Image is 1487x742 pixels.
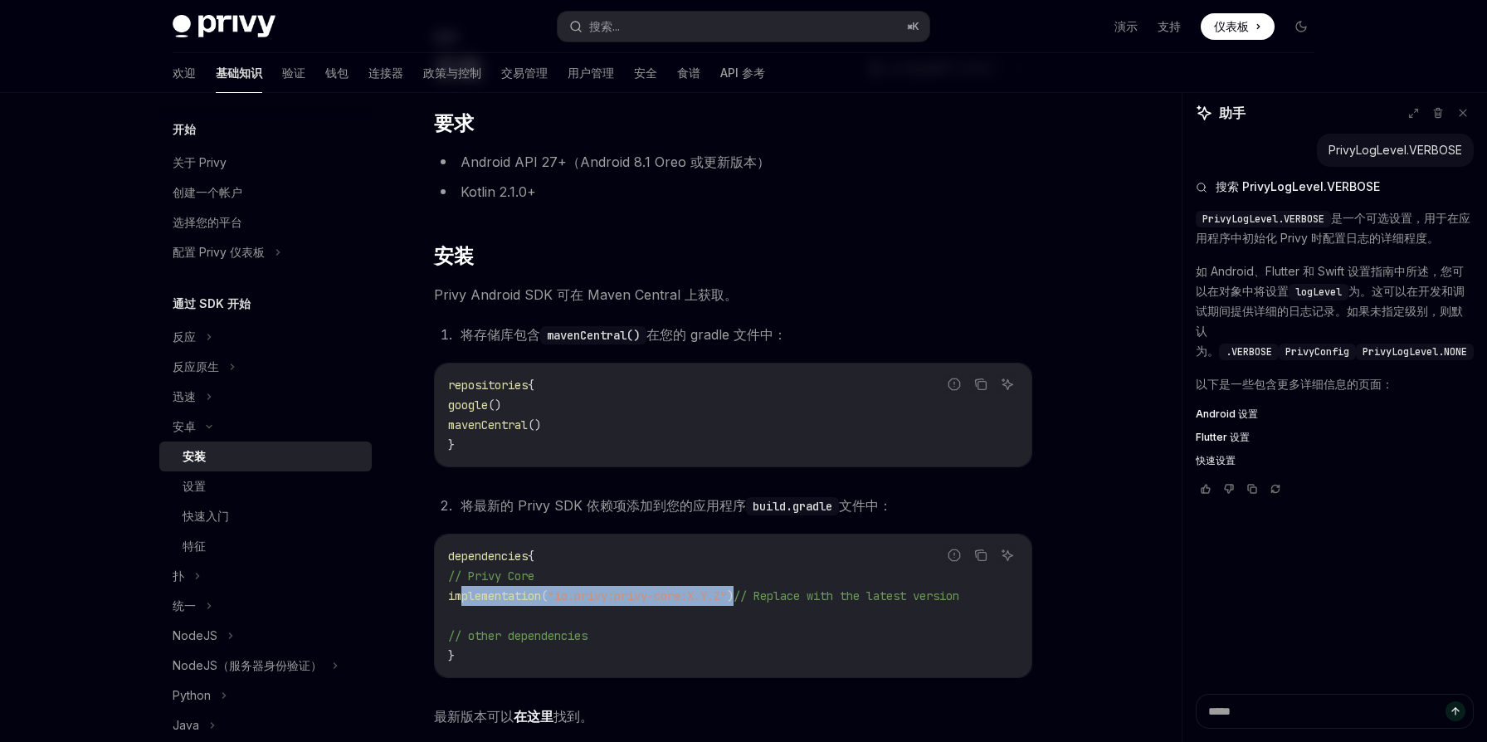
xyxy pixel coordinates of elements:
a: 欢迎 [173,53,196,93]
span: mavenCentral [448,417,528,432]
span: } [448,648,455,663]
font: Flutter 设置 [1196,431,1250,443]
font: 特征 [183,539,206,553]
font: 关于 Privy [173,155,227,169]
font: 用户管理 [568,66,614,80]
a: 快速入门 [159,501,372,531]
span: dependencies [448,549,528,564]
button: 搜索 PrivyLogLevel.VERBOSE [1196,178,1474,195]
font: 仪表板 [1214,19,1249,33]
font: 安装 [434,244,473,268]
font: 以下是一些包含更多详细信息的页面： [1196,377,1393,391]
span: google [448,398,488,412]
span: PrivyLogLevel.VERBOSE [1202,212,1324,226]
span: ( [541,588,548,603]
font: API 参考 [720,66,765,80]
a: 交易管理 [501,53,548,93]
font: 开始 [173,122,196,136]
font: 演示 [1114,19,1138,33]
a: 选择您的平台 [159,207,372,237]
font: K [912,20,919,32]
a: 用户管理 [568,53,614,93]
code: mavenCentral() [540,326,646,344]
font: 快速入门 [183,509,229,523]
font: 将最新的 Privy SDK 依赖项添加到您的应用程序 [461,497,746,514]
a: 安全 [634,53,657,93]
a: 关于 Privy [159,148,372,178]
a: 特征 [159,531,372,561]
font: 配置 Privy 仪表板 [173,245,265,259]
span: () [528,417,541,432]
font: 反应 [173,330,196,344]
font: 欢迎 [173,66,196,80]
font: ⌘ [907,20,912,32]
a: 仪表板 [1201,13,1275,40]
font: 。这可以在开发和调试期间提供详细的日志记录。如果未指定级别，则默认为 [1196,284,1465,358]
font: 助手 [1219,105,1246,121]
a: 创建一个帐户 [159,178,372,207]
span: { [528,378,534,393]
span: () [488,398,501,412]
font: Java [173,718,199,732]
font: Python [173,688,211,702]
font: 。 [1207,344,1219,358]
a: API 参考 [720,53,765,93]
button: 搜索...⌘K [558,12,929,41]
button: 切换暗模式 [1288,13,1314,40]
span: // other dependencies [448,628,587,643]
font: 基础知识 [216,66,262,80]
img: 深色标志 [173,15,275,38]
font: NodeJS（服务器身份验证） [173,658,322,672]
font: 为 [1348,284,1360,298]
a: 验证 [282,53,305,93]
font: 安装 [183,449,206,463]
font: Privy Android SDK 可在 Maven Central 上获取。 [434,286,738,303]
a: Flutter 设置 [1196,431,1474,444]
font: 钱包 [325,66,349,80]
span: } [448,437,455,452]
font: 政策与控制 [423,66,481,80]
span: { [528,549,534,564]
a: 安装 [159,442,372,471]
font: 如 Android、Flutter 和 Swift 设置指南中所述，您可以在对象 [1196,264,1464,298]
font: 连接器 [368,66,403,80]
code: build.gradle [746,497,839,515]
font: 中将设置 [1242,284,1289,298]
font: 安卓 [173,419,196,433]
font: Android 设置 [1196,408,1258,420]
font: 扑 [173,569,184,583]
span: // Privy Core [448,569,534,583]
font: 文件中： [839,497,892,514]
font: 要求 [434,111,473,135]
font: 选择您的平台 [173,215,242,229]
font: 安全 [634,66,657,80]
a: 支持 [1158,18,1181,35]
a: 快速设置 [1196,454,1474,467]
a: 基础知识 [216,53,262,93]
span: PrivyLogLevel.NONE [1363,345,1467,359]
a: 连接器 [368,53,403,93]
button: 询问人工智能 [997,373,1018,395]
a: 政策与控制 [423,53,481,93]
font: 设置 [183,479,206,493]
a: 设置 [159,471,372,501]
span: repositories [448,378,528,393]
button: 发送消息 [1446,701,1465,721]
a: Android 设置 [1196,408,1474,421]
a: 钱包 [325,53,349,93]
font: 食谱 [677,66,700,80]
button: 询问人工智能 [997,544,1018,566]
a: 食谱 [677,53,700,93]
font: 迅速 [173,389,196,403]
font: 将存储库包含 [461,326,540,343]
font: 验证 [282,66,305,80]
span: "io.privy:privy-core:X.Y.Z" [548,588,727,603]
span: implementation [448,588,541,603]
span: logLevel [1295,286,1342,299]
a: 演示 [1114,18,1138,35]
font: Kotlin 2.1.0+ [461,183,536,200]
font: 快速设置 [1196,454,1236,466]
font: Android API 27+（Android 8.1 Oreo 或更新版本） [461,154,770,170]
font: 统一 [173,598,196,613]
button: 复制代码块中的内容 [970,373,992,395]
